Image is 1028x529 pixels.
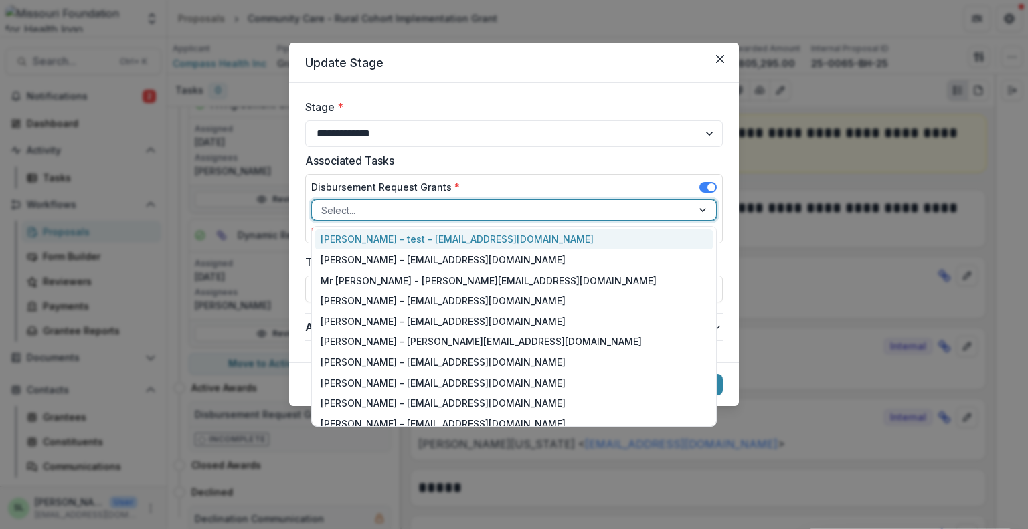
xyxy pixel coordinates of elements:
[315,229,713,250] div: [PERSON_NAME] - test - [EMAIL_ADDRESS][DOMAIN_NAME]
[305,99,715,115] label: Stage
[315,249,713,270] div: [PERSON_NAME] - [EMAIL_ADDRESS][DOMAIN_NAME]
[311,180,460,194] label: Disbursement Request Grants
[305,319,712,335] span: Advanced Configuration
[305,152,715,169] label: Associated Tasks
[315,373,713,393] div: [PERSON_NAME] - [EMAIL_ADDRESS][DOMAIN_NAME]
[305,254,715,270] label: Task Due Date
[709,48,731,70] button: Close
[315,270,713,291] div: Mr [PERSON_NAME] - [PERSON_NAME][EMAIL_ADDRESS][DOMAIN_NAME]
[315,332,713,352] div: [PERSON_NAME] - [PERSON_NAME][EMAIL_ADDRESS][DOMAIN_NAME]
[315,413,713,434] div: [PERSON_NAME] - [EMAIL_ADDRESS][DOMAIN_NAME]
[289,43,739,83] header: Update Stage
[315,393,713,413] div: [PERSON_NAME] - [EMAIL_ADDRESS][DOMAIN_NAME]
[315,290,713,311] div: [PERSON_NAME] - [EMAIL_ADDRESS][DOMAIN_NAME]
[305,314,723,340] button: Advanced Configuration
[315,352,713,373] div: [PERSON_NAME] - [EMAIL_ADDRESS][DOMAIN_NAME]
[315,311,713,332] div: [PERSON_NAME] - [EMAIL_ADDRESS][DOMAIN_NAME]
